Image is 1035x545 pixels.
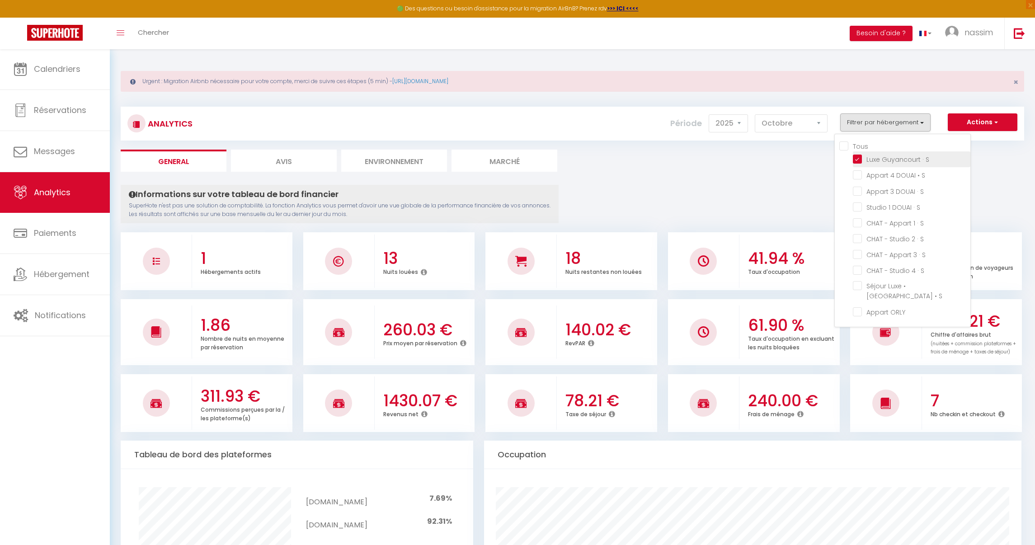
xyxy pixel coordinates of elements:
li: Environnement [341,150,447,172]
p: Nb checkin et checkout [931,409,996,418]
p: Hébergements actifs [201,266,261,276]
p: Nombre moyen de voyageurs par réservation [931,262,1013,280]
h3: 240.00 € [748,391,837,410]
a: Chercher [131,18,176,49]
img: NO IMAGE [698,326,709,338]
li: General [121,150,226,172]
div: Tableau de bord des plateformes [121,441,473,469]
button: Close [1013,78,1018,86]
span: Messages [34,146,75,157]
div: Occupation [484,441,1021,469]
span: (nuitées + commission plateformes + frais de ménage + taxes de séjour) [931,340,1016,356]
p: Prix moyen par réservation [383,338,457,347]
p: Revenus net [383,409,419,418]
p: Nombre de nuits en moyenne par réservation [201,333,284,351]
button: Filtrer par hébergement [840,113,931,132]
li: Avis [231,150,337,172]
a: ... nassim [938,18,1004,49]
span: Réservations [34,104,86,116]
span: × [1013,76,1018,88]
p: Commissions perçues par la / les plateforme(s) [201,404,285,422]
span: CHAT - Appart 1 · S [866,219,924,228]
img: logout [1014,28,1025,39]
h3: 2.57 [931,245,1020,264]
p: Taxe de séjour [565,409,606,418]
h3: 260.03 € [383,320,473,339]
h3: 1430.07 € [383,391,473,410]
span: Analytics [34,187,71,198]
h3: 7 [931,391,1020,410]
td: [DOMAIN_NAME] [306,510,367,533]
span: 7.69% [429,493,452,503]
h3: 18 [565,249,655,268]
h4: Informations sur votre tableau de bord financier [129,189,550,199]
div: Urgent : Migration Airbnb nécessaire pour votre compte, merci de suivre ces étapes (5 min) - [121,71,1024,92]
span: Appart 3 DOUAI · S [866,187,924,196]
a: >>> ICI <<<< [607,5,639,12]
span: Notifications [35,310,86,321]
p: Chiffre d'affaires brut [931,329,1016,356]
img: NO IMAGE [153,258,160,265]
p: SuperHote n'est pas une solution de comptabilité. La fonction Analytics vous permet d'avoir une v... [129,202,550,219]
p: Nuits louées [383,266,418,276]
span: Hébergement [34,268,89,280]
h3: 1 [201,249,290,268]
label: Période [670,113,702,133]
button: Actions [948,113,1017,132]
p: Nuits restantes non louées [565,266,642,276]
h3: 311.93 € [201,387,290,406]
h3: Analytics [146,113,193,134]
span: Calendriers [34,63,80,75]
span: Appart ORLY [866,308,905,317]
a: [URL][DOMAIN_NAME] [392,77,448,85]
span: nassim [964,27,993,38]
h3: 61.90 % [748,316,837,335]
span: Séjour Luxe • [GEOGRAPHIC_DATA] • S [866,282,942,301]
li: Marché [452,150,557,172]
p: Taux d'occupation [748,266,800,276]
button: Besoin d'aide ? [850,26,913,41]
h3: 1.86 [201,316,290,335]
img: Super Booking [27,25,83,41]
p: Taux d'occupation en excluant les nuits bloquées [748,333,834,351]
h3: 41.94 % [748,249,837,268]
img: ... [945,26,959,39]
h3: 1820.21 € [931,312,1020,331]
h3: 78.21 € [565,391,655,410]
img: NO IMAGE [880,327,891,338]
td: [DOMAIN_NAME] [306,487,367,510]
h3: 140.02 € [565,320,655,339]
p: RevPAR [565,338,585,347]
h3: 13 [383,249,473,268]
span: Chercher [138,28,169,37]
span: Paiements [34,227,76,239]
span: Studio 1 DOUAI · S [866,203,920,212]
span: 92.31% [427,516,452,526]
p: Frais de ménage [748,409,795,418]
